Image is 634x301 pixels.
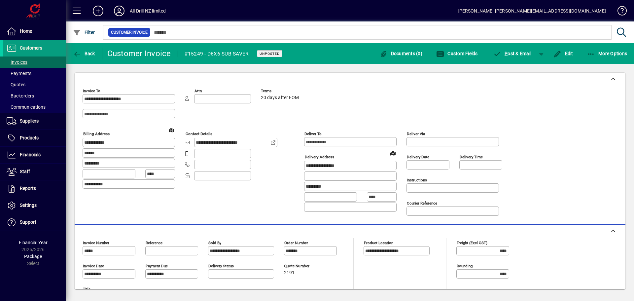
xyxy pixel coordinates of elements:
[83,89,100,93] mat-label: Invoice To
[20,203,37,208] span: Settings
[208,264,234,268] mat-label: Delivery status
[20,28,32,34] span: Home
[3,197,66,214] a: Settings
[20,118,39,124] span: Suppliers
[20,135,39,140] span: Products
[7,71,31,76] span: Payments
[3,79,66,90] a: Quotes
[7,59,27,65] span: Invoices
[378,48,424,59] button: Documents (0)
[407,178,427,182] mat-label: Instructions
[3,164,66,180] a: Staff
[88,5,109,17] button: Add
[260,52,280,56] span: Unposted
[3,56,66,68] a: Invoices
[66,48,102,59] app-page-header-button: Back
[460,155,483,159] mat-label: Delivery time
[490,48,535,59] button: Post & Email
[587,51,627,56] span: More Options
[7,82,25,87] span: Quotes
[146,264,168,268] mat-label: Payment due
[407,155,429,159] mat-label: Delivery date
[3,130,66,146] a: Products
[20,45,42,51] span: Customers
[585,48,629,59] button: More Options
[613,1,626,23] a: Knowledge Base
[130,6,166,16] div: All Drill NZ limited
[436,51,478,56] span: Custom Fields
[3,180,66,197] a: Reports
[71,26,97,38] button: Filter
[3,113,66,130] a: Suppliers
[20,219,36,225] span: Support
[553,51,573,56] span: Edit
[24,254,42,259] span: Package
[364,241,393,245] mat-label: Product location
[3,214,66,231] a: Support
[3,147,66,163] a: Financials
[435,48,479,59] button: Custom Fields
[458,6,606,16] div: [PERSON_NAME] [PERSON_NAME][EMAIL_ADDRESS][DOMAIN_NAME]
[19,240,48,245] span: Financial Year
[83,264,104,268] mat-label: Invoice date
[261,89,300,93] span: Terms
[73,30,95,35] span: Filter
[505,51,508,56] span: P
[3,68,66,79] a: Payments
[20,169,30,174] span: Staff
[71,48,97,59] button: Back
[83,287,90,291] mat-label: Title
[493,51,532,56] span: ost & Email
[457,264,473,268] mat-label: Rounding
[146,241,162,245] mat-label: Reference
[261,95,299,100] span: 20 days after EOM
[109,5,130,17] button: Profile
[185,49,249,59] div: #15249 - D6X6 SUB SAVER
[194,89,202,93] mat-label: Attn
[284,270,295,276] span: 2191
[73,51,95,56] span: Back
[107,48,171,59] div: Customer Invoice
[3,90,66,101] a: Backorders
[7,93,34,98] span: Backorders
[3,23,66,40] a: Home
[166,125,177,135] a: View on map
[304,132,322,136] mat-label: Deliver To
[284,241,308,245] mat-label: Order number
[407,201,437,206] mat-label: Courier Reference
[3,101,66,113] a: Communications
[7,104,46,110] span: Communications
[379,51,422,56] span: Documents (0)
[284,264,324,268] span: Quote number
[20,152,41,157] span: Financials
[111,29,148,36] span: Customer Invoice
[388,148,398,158] a: View on map
[208,241,221,245] mat-label: Sold by
[552,48,575,59] button: Edit
[457,241,487,245] mat-label: Freight (excl GST)
[83,241,109,245] mat-label: Invoice number
[407,132,425,136] mat-label: Deliver via
[20,186,36,191] span: Reports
